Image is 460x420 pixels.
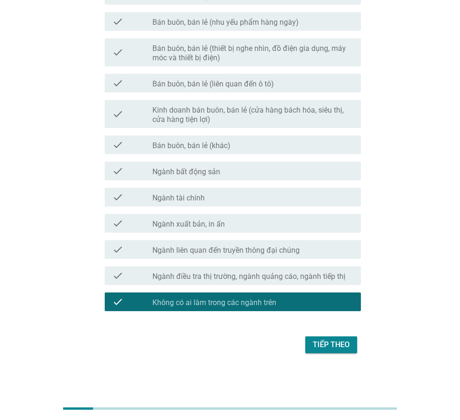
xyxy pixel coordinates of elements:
[152,298,276,307] label: Không có ai làm trong các ngành trên
[152,167,220,177] label: Ngành bất động sản
[152,18,299,27] label: Bán buôn, bán lẻ (nhu yếu phẩm hàng ngày)
[112,296,123,307] i: check
[152,220,225,229] label: Ngành xuất bản, in ấn
[112,244,123,255] i: check
[112,78,123,89] i: check
[112,218,123,229] i: check
[112,16,123,27] i: check
[305,336,357,353] button: Tiếp theo
[112,104,123,124] i: check
[112,192,123,203] i: check
[112,165,123,177] i: check
[152,106,353,124] label: Kinh doanh bán buôn, bán lẻ (cửa hàng bách hóa, siêu thị, cửa hàng tiện lợi)
[152,141,230,150] label: Bán buôn, bán lẻ (khác)
[112,270,123,281] i: check
[112,139,123,150] i: check
[152,246,300,255] label: Ngành liên quan đến truyền thông đại chúng
[152,193,205,203] label: Ngành tài chính
[313,339,350,350] div: Tiếp theo
[152,272,345,281] label: Ngành điều tra thị trường, ngành quảng cáo, ngành tiếp thị
[152,44,353,63] label: Bán buôn, bán lẻ (thiết bị nghe nhìn, đồ điện gia dụng, máy móc và thiết bị điện)
[112,42,123,63] i: check
[152,79,274,89] label: Bán buôn, bán lẻ (liên quan đến ô tô)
